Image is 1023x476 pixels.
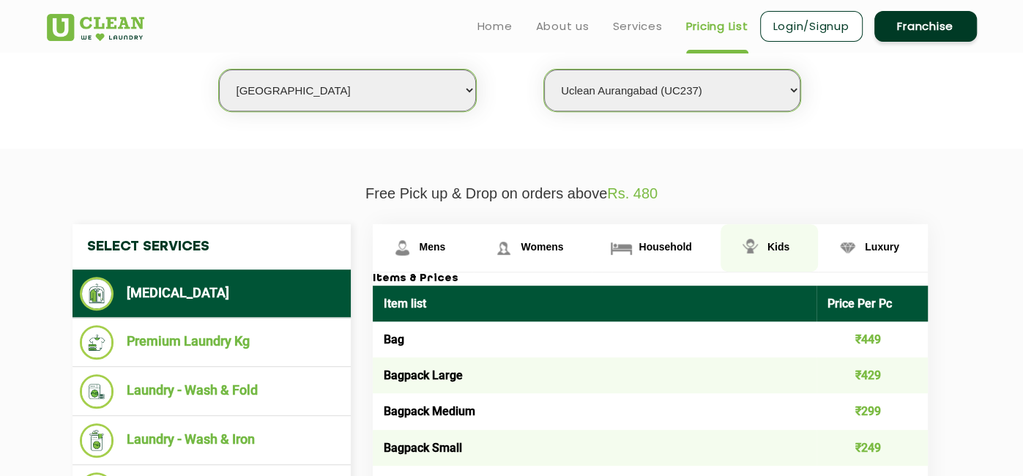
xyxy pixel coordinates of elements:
img: Womens [491,235,516,261]
li: Laundry - Wash & Fold [80,374,343,409]
td: Bagpack Large [373,357,817,393]
h4: Select Services [72,224,351,269]
span: Household [639,241,691,253]
span: Womens [521,241,563,253]
span: Mens [420,241,446,253]
img: Dry Cleaning [80,277,114,310]
td: Bagpack Medium [373,393,817,429]
th: Price Per Pc [816,286,928,321]
a: Home [477,18,513,35]
td: Bagpack Small [373,430,817,466]
td: Bag [373,321,817,357]
td: ₹249 [816,430,928,466]
img: UClean Laundry and Dry Cleaning [47,14,144,41]
span: Luxury [865,241,899,253]
img: Premium Laundry Kg [80,325,114,360]
th: Item list [373,286,817,321]
img: Kids [737,235,763,261]
td: ₹449 [816,321,928,357]
img: Laundry - Wash & Fold [80,374,114,409]
img: Laundry - Wash & Iron [80,423,114,458]
span: Rs. 480 [607,185,658,201]
li: Premium Laundry Kg [80,325,343,360]
a: Services [613,18,663,35]
span: Kids [767,241,789,253]
img: Luxury [835,235,860,261]
a: About us [536,18,589,35]
a: Login/Signup [760,11,863,42]
a: Pricing List [686,18,748,35]
li: [MEDICAL_DATA] [80,277,343,310]
td: ₹429 [816,357,928,393]
li: Laundry - Wash & Iron [80,423,343,458]
img: Mens [390,235,415,261]
img: Household [609,235,634,261]
td: ₹299 [816,393,928,429]
a: Franchise [874,11,977,42]
p: Free Pick up & Drop on orders above [47,185,977,202]
h3: Items & Prices [373,272,928,286]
